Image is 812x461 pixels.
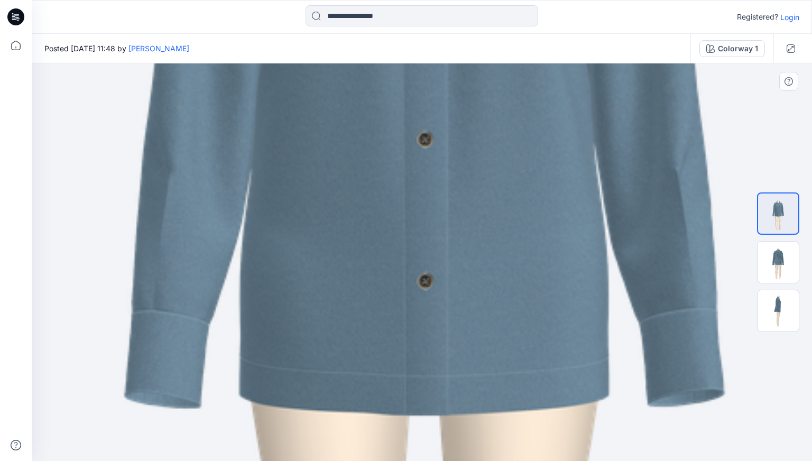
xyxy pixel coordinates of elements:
[128,44,189,53] a: [PERSON_NAME]
[699,40,765,57] button: Colorway 1
[44,43,189,54] span: Posted [DATE] 11:48 by
[758,242,799,283] img: 5856-19_Default Colorway_3
[780,12,799,23] p: Login
[737,11,778,23] p: Registered?
[758,290,799,331] img: 5856-19-SIDE_Default Colorway
[718,43,758,54] div: Colorway 1
[758,193,798,234] img: 5856-19_Default Colorway_1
